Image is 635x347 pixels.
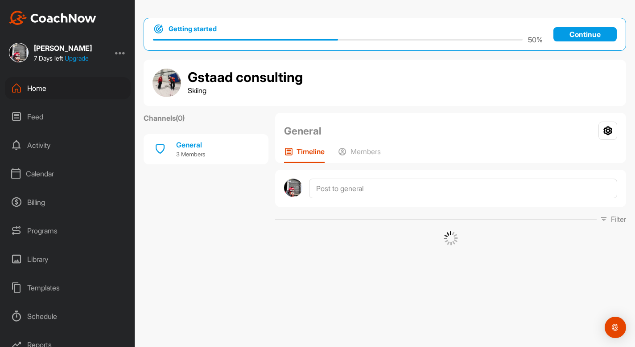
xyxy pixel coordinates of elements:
a: Continue [553,27,617,41]
img: CoachNow [9,11,96,25]
p: Timeline [297,147,325,156]
img: avatar [284,179,302,197]
img: square_9a43b6bc271efcef709d1fa8621f2323.jpg [9,43,29,62]
p: Members [350,147,381,156]
div: Templates [5,277,131,299]
h1: Gstaad consulting [188,70,303,85]
div: Feed [5,106,131,128]
div: Open Intercom Messenger [605,317,626,338]
div: Billing [5,191,131,213]
div: General [176,139,205,150]
div: Library [5,248,131,270]
span: 7 Days left [34,54,63,62]
h1: Getting started [169,24,217,34]
img: G6gVgL6ErOh57ABN0eRmCEwV0I4iEi4d8EwaPGI0tHgoAbU4EAHFLEQAh+QQFCgALACwIAA4AGAASAAAEbHDJSesaOCdk+8xg... [444,231,458,245]
a: Upgrade [65,54,89,62]
p: 50 % [528,34,543,45]
img: group [153,69,181,97]
div: Home [5,77,131,99]
img: bullseye [153,24,164,34]
div: Programs [5,220,131,242]
div: Schedule [5,305,131,327]
p: Filter [611,214,626,225]
div: Calendar [5,163,131,185]
label: Channels ( 0 ) [144,113,185,123]
p: Skiing [188,85,303,96]
div: [PERSON_NAME] [34,45,92,52]
div: Activity [5,134,131,156]
p: 3 Members [176,150,205,159]
h2: General [284,123,322,139]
